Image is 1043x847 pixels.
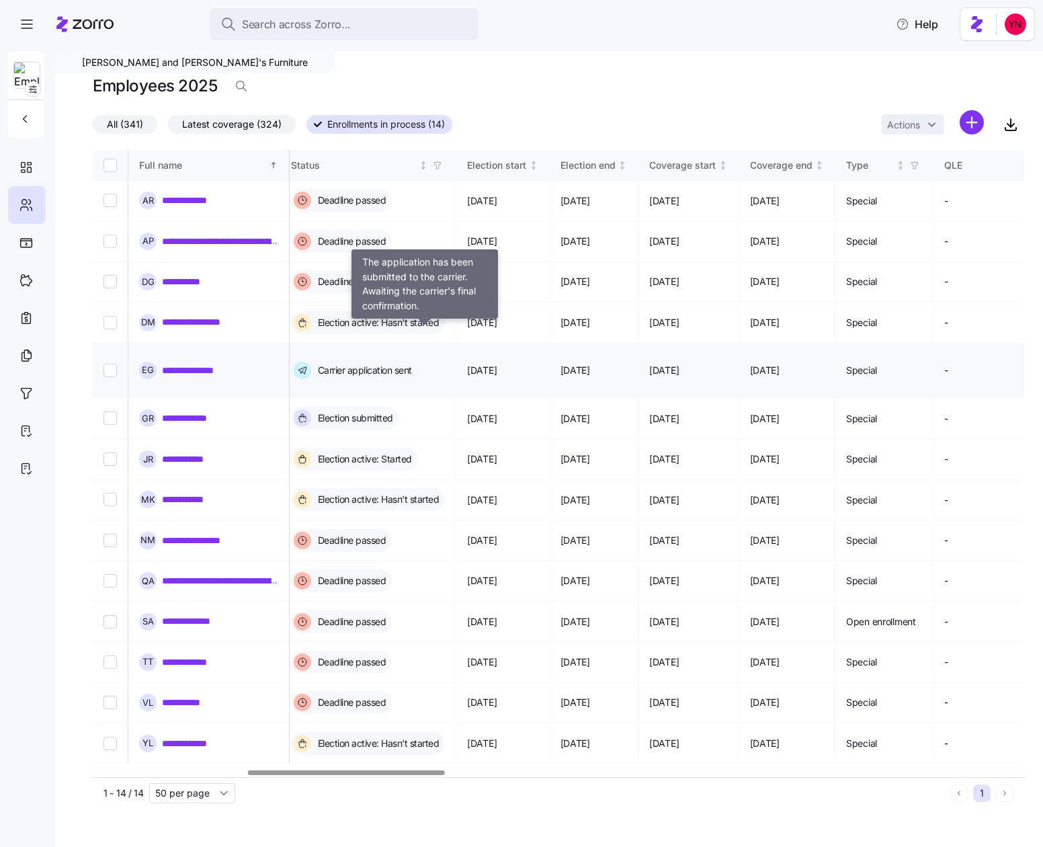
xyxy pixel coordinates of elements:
input: Select record 2 [103,235,117,248]
input: Select all records [103,159,117,172]
input: Select record 10 [103,574,117,588]
span: [DATE] [750,655,780,669]
input: Select record 14 [103,737,117,750]
span: Special [846,235,877,248]
th: Full nameSorted ascending [128,150,290,181]
span: [DATE] [560,574,590,588]
span: Enrollments in process (14) [327,116,445,133]
span: Deadline passed [314,655,386,669]
span: [DATE] [560,275,590,288]
span: Special [846,737,877,750]
button: Actions [882,114,944,134]
span: 1 - 14 / 14 [103,787,144,800]
span: [DATE] [649,452,679,466]
span: [DATE] [560,194,590,208]
th: Coverage endNot sorted [739,150,836,181]
span: Actions [887,120,920,130]
span: [DATE] [560,452,590,466]
span: [DATE] [560,696,590,709]
input: Select record 7 [103,452,117,466]
div: Coverage start [649,158,716,173]
span: [DATE] [750,275,780,288]
svg: add icon [960,110,984,134]
span: [DATE] [649,534,679,547]
span: Election active: Hasn't started [314,316,440,329]
span: Open enrollment [846,615,916,629]
input: Select record 1 [103,194,117,207]
span: [DATE] [560,412,590,426]
span: N M [140,536,155,544]
input: Select record 6 [103,411,117,425]
button: Help [885,11,949,38]
span: [DATE] [467,493,497,507]
span: [DATE] [750,452,780,466]
span: [DATE] [750,493,780,507]
span: Special [846,655,877,669]
span: [DATE] [467,412,497,426]
input: Select record 3 [103,275,117,288]
span: Special [846,574,877,588]
span: [DATE] [560,493,590,507]
span: [DATE] [467,534,497,547]
th: Coverage startNot sorted [638,150,739,181]
span: Special [846,412,877,426]
span: [DATE] [467,275,497,288]
span: Deadline passed [314,696,386,709]
span: A R [142,196,154,205]
span: [DATE] [649,574,679,588]
span: [DATE] [560,235,590,248]
input: Select record 9 [103,534,117,547]
span: Deadline passed [314,574,386,588]
span: [DATE] [750,412,780,426]
span: [DATE] [649,737,679,750]
span: Latest coverage (324) [182,116,282,133]
span: Election active: Started [314,452,412,466]
input: Select record 8 [103,493,117,506]
span: Deadline passed [314,534,386,547]
span: [DATE] [750,737,780,750]
button: Previous page [950,784,968,802]
input: Select record 13 [103,696,117,709]
span: Search across Zorro... [242,16,351,33]
span: V L [142,698,153,707]
div: [PERSON_NAME] and [PERSON_NAME]'s Furniture [55,51,335,74]
th: Election endNot sorted [550,150,639,181]
span: G R [142,414,154,423]
span: [DATE] [467,316,497,329]
span: M K [141,495,155,504]
span: Special [846,364,877,377]
div: Election end [560,158,616,173]
span: [DATE] [649,316,679,329]
span: [DATE] [649,235,679,248]
div: Sorted ascending [269,161,278,170]
span: [DATE] [750,696,780,709]
div: Not sorted [618,161,627,170]
th: TypeNot sorted [835,150,933,181]
span: [DATE] [649,615,679,629]
span: [DATE] [467,696,497,709]
span: Deadline passed [314,235,386,248]
span: All (341) [107,116,143,133]
input: Select record 12 [103,655,117,669]
span: [DATE] [750,316,780,329]
span: Deadline passed [314,275,386,288]
span: [DATE] [467,364,497,377]
div: Full name [139,158,267,173]
span: [DATE] [649,655,679,669]
span: S A [142,617,154,626]
span: [DATE] [750,615,780,629]
span: [DATE] [750,194,780,208]
span: A P [142,237,154,245]
span: Special [846,275,877,288]
span: Deadline passed [314,194,386,207]
span: [DATE] [750,534,780,547]
span: Election active: Hasn't started [314,493,440,506]
span: [DATE] [750,574,780,588]
span: Special [846,534,877,547]
span: [DATE] [467,655,497,669]
span: [DATE] [560,615,590,629]
span: [DATE] [649,412,679,426]
div: Not sorted [718,161,728,170]
span: E G [142,366,154,374]
span: D G [142,278,155,286]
